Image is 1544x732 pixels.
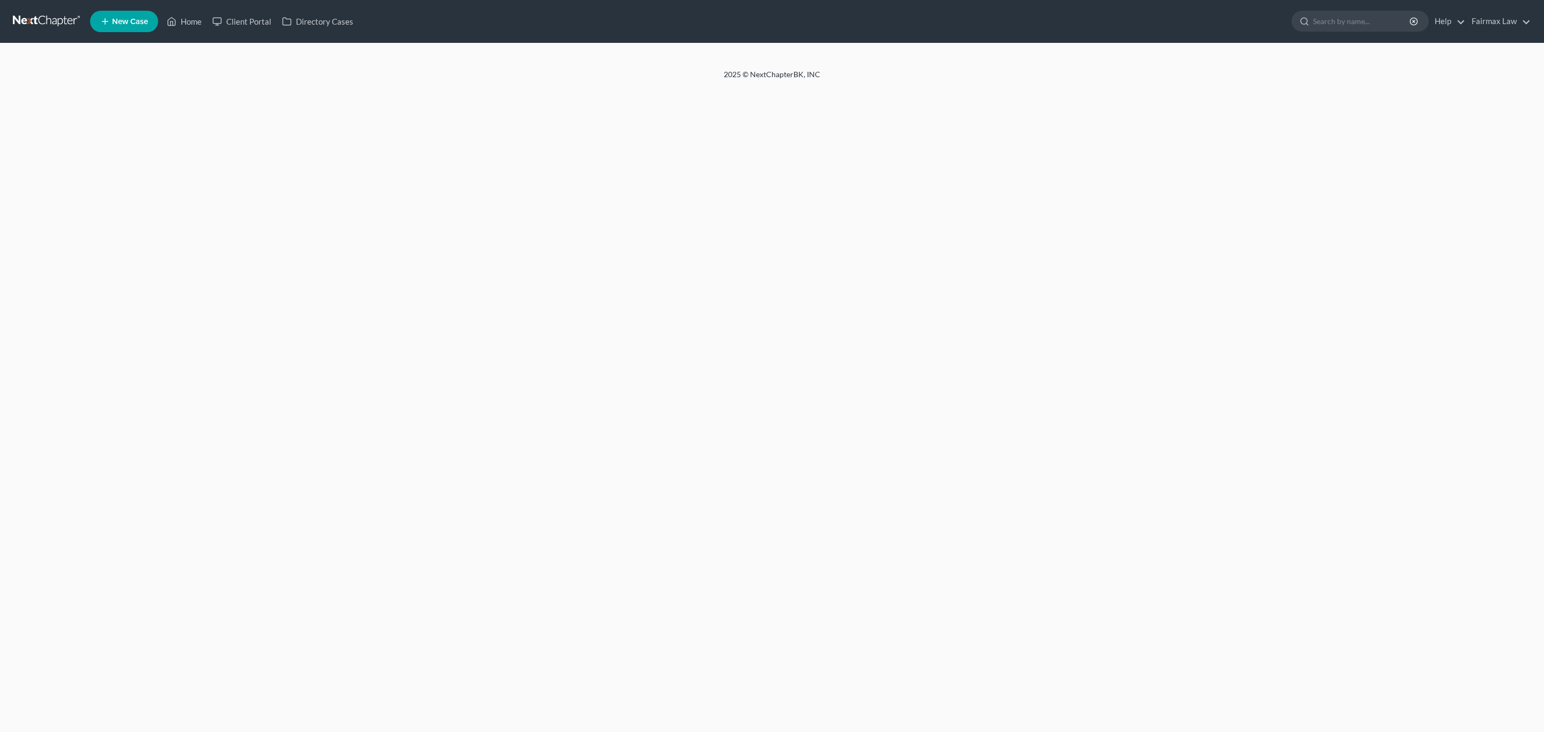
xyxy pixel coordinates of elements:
a: Client Portal [207,12,277,31]
a: Fairmax Law [1466,12,1531,31]
a: Home [161,12,207,31]
input: Search by name... [1313,11,1411,31]
a: Directory Cases [277,12,359,31]
a: Help [1429,12,1465,31]
span: New Case [112,18,148,26]
div: 2025 © NextChapterBK, INC [466,69,1078,88]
